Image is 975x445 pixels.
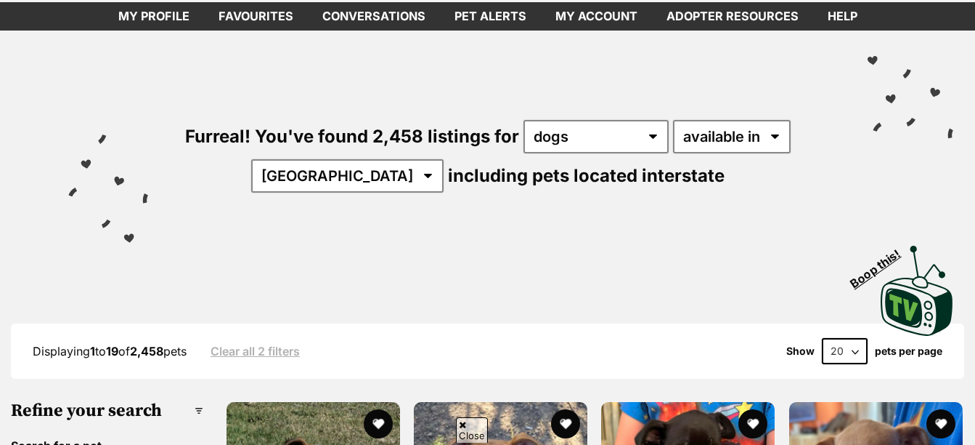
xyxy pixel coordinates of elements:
[875,345,942,357] label: pets per page
[881,246,953,336] img: PetRescue TV logo
[33,344,187,358] span: Displaying to of pets
[813,2,872,31] a: Help
[11,401,203,421] h3: Refine your search
[881,233,953,339] a: Boop this!
[185,126,519,147] span: Furreal! You've found 2,458 listings for
[848,238,915,290] span: Boop this!
[652,2,813,31] a: Adopter resources
[211,345,300,358] a: Clear all 2 filters
[551,409,580,438] button: favourite
[926,409,955,438] button: favourite
[786,345,815,357] span: Show
[308,2,440,31] a: conversations
[541,2,652,31] a: My account
[204,2,308,31] a: Favourites
[130,344,163,358] strong: 2,458
[90,344,95,358] strong: 1
[456,417,488,443] span: Close
[106,344,118,358] strong: 19
[440,2,541,31] a: Pet alerts
[448,165,725,186] span: including pets located interstate
[104,2,204,31] a: My profile
[364,409,393,438] button: favourite
[739,409,768,438] button: favourite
